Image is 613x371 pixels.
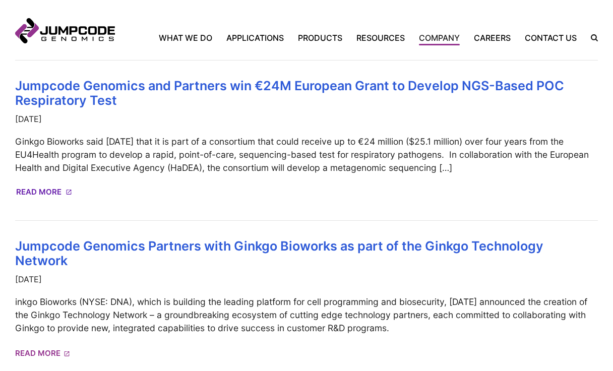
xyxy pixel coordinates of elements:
label: Search the site. [584,34,598,41]
time: [DATE] [15,273,598,285]
a: Products [291,32,349,44]
a: Contact Us [518,32,584,44]
a: Read More [15,345,70,362]
p: Ginkgo Bioworks said [DATE] that it is part of a consortium that could receive up to €24 million ... [15,135,598,174]
p: inkgo Bioworks (NYSE: DNA), which is building the leading platform for cell programming and biose... [15,295,598,335]
a: Applications [219,32,291,44]
a: Jumpcode Genomics and Partners win €24M European Grant to Develop NGS-Based POC Respiratory Test [15,78,564,108]
a: Read More [16,183,71,201]
a: What We Do [159,32,219,44]
time: [DATE] [15,113,598,125]
a: Jumpcode Genomics Partners with Ginkgo Bioworks as part of the Ginkgo Technology Network [15,238,543,268]
a: Resources [349,32,412,44]
a: Company [412,32,467,44]
nav: Primary Navigation [115,32,584,44]
a: Careers [467,32,518,44]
